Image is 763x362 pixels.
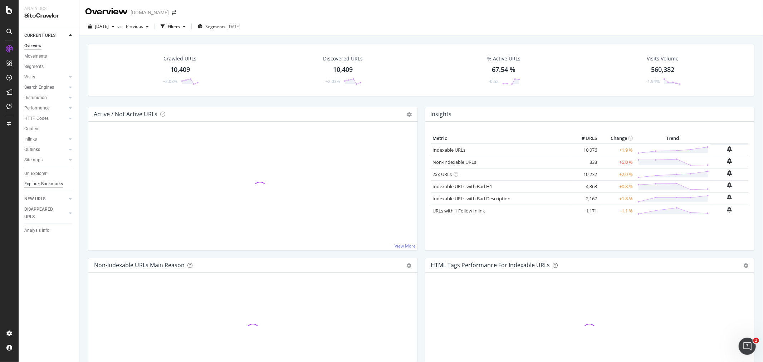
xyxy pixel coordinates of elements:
[24,170,47,177] div: Url Explorer
[163,55,196,62] div: Crawled URLs
[431,261,550,269] div: HTML Tags Performance for Indexable URLs
[24,180,74,188] a: Explorer Bookmarks
[727,182,732,188] div: bell-plus
[326,78,340,84] div: +2.03%
[24,115,67,122] a: HTTP Codes
[407,263,412,268] div: gear
[95,23,109,29] span: 2025 Aug. 31st
[24,32,55,39] div: CURRENT URLS
[123,21,152,32] button: Previous
[395,243,416,249] a: View More
[727,170,732,176] div: bell-plus
[24,84,54,91] div: Search Engines
[727,158,732,164] div: bell-plus
[94,261,185,269] div: Non-Indexable URLs Main Reason
[599,192,635,205] td: +1.8 %
[487,55,520,62] div: % Active URLs
[24,32,67,39] a: CURRENT URLS
[570,156,599,168] td: 333
[599,168,635,180] td: +2.0 %
[24,136,37,143] div: Inlinks
[24,6,73,12] div: Analytics
[433,159,476,165] a: Non-Indexable URLs
[743,263,748,268] div: gear
[570,205,599,217] td: 1,171
[24,195,67,203] a: NEW URLS
[131,9,169,16] div: [DOMAIN_NAME]
[172,10,176,15] div: arrow-right-arrow-left
[24,146,40,153] div: Outlinks
[123,23,143,29] span: Previous
[323,55,363,62] div: Discovered URLs
[635,133,711,144] th: Trend
[158,21,189,32] button: Filters
[24,53,47,60] div: Movements
[24,84,67,91] a: Search Engines
[646,78,660,84] div: -1.94%
[24,180,63,188] div: Explorer Bookmarks
[24,94,47,102] div: Distribution
[431,133,571,144] th: Metric
[24,42,41,50] div: Overview
[24,104,67,112] a: Performance
[228,24,240,30] div: [DATE]
[24,104,49,112] div: Performance
[647,55,679,62] div: Visits Volume
[727,207,732,212] div: bell-plus
[195,21,243,32] button: Segments[DATE]
[94,109,157,119] h4: Active / Not Active URLs
[570,168,599,180] td: 10,232
[24,63,44,70] div: Segments
[24,146,67,153] a: Outlinks
[727,146,732,152] div: bell-plus
[599,133,635,144] th: Change
[24,206,60,221] div: DISAPPEARED URLS
[433,147,466,153] a: Indexable URLs
[570,180,599,192] td: 4,363
[753,338,759,343] span: 1
[24,12,73,20] div: SiteCrawler
[739,338,756,355] iframe: Intercom live chat
[433,183,493,190] a: Indexable URLs with Bad H1
[570,133,599,144] th: # URLS
[24,125,74,133] a: Content
[433,171,452,177] a: 2xx URLs
[24,42,74,50] a: Overview
[599,144,635,156] td: +1.9 %
[492,65,515,74] div: 67.54 %
[24,136,67,143] a: Inlinks
[24,125,40,133] div: Content
[24,73,35,81] div: Visits
[24,227,49,234] div: Analysis Info
[24,115,49,122] div: HTTP Codes
[168,24,180,30] div: Filters
[24,156,43,164] div: Sitemaps
[433,207,485,214] a: URLs with 1 Follow Inlink
[24,63,74,70] a: Segments
[433,195,511,202] a: Indexable URLs with Bad Description
[489,78,499,84] div: -0.52
[24,73,67,81] a: Visits
[333,65,353,74] div: 10,409
[85,21,117,32] button: [DATE]
[570,192,599,205] td: 2,167
[117,23,123,29] span: vs
[24,170,74,177] a: Url Explorer
[407,112,412,117] i: Options
[570,144,599,156] td: 10,076
[163,78,177,84] div: +2.03%
[24,227,74,234] a: Analysis Info
[24,53,74,60] a: Movements
[24,156,67,164] a: Sitemaps
[599,156,635,168] td: +5.0 %
[599,205,635,217] td: -1.1 %
[205,24,225,30] span: Segments
[24,195,45,203] div: NEW URLS
[85,6,128,18] div: Overview
[170,65,190,74] div: 10,409
[24,206,67,221] a: DISAPPEARED URLS
[24,94,67,102] a: Distribution
[599,180,635,192] td: +0.8 %
[727,195,732,200] div: bell-plus
[431,109,452,119] h4: Insights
